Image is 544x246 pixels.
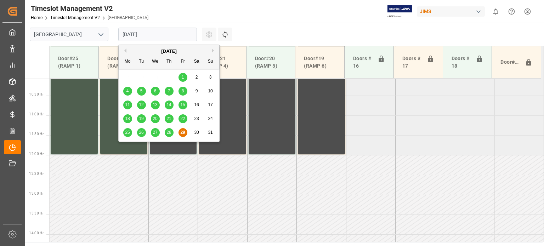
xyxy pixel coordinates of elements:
[104,52,142,73] div: Door#24 (RAMP 2)
[194,102,199,107] span: 16
[123,114,132,123] div: Choose Monday, August 18th, 2025
[29,191,44,195] span: 13:00 Hr
[209,75,212,80] span: 3
[29,172,44,176] span: 12:30 Hr
[449,52,473,73] div: Doors # 18
[417,6,485,17] div: JIMS
[137,101,146,109] div: Choose Tuesday, August 12th, 2025
[165,87,174,96] div: Choose Thursday, August 7th, 2025
[29,112,44,116] span: 11:00 Hr
[180,102,185,107] span: 15
[123,87,132,96] div: Choose Monday, August 4th, 2025
[178,57,187,66] div: Fr
[178,101,187,109] div: Choose Friday, August 15th, 2025
[182,88,184,93] span: 8
[206,128,215,137] div: Choose Sunday, August 31st, 2025
[166,116,171,121] span: 21
[192,57,201,66] div: Sa
[139,116,143,121] span: 19
[139,102,143,107] span: 12
[168,88,170,93] span: 7
[206,101,215,109] div: Choose Sunday, August 17th, 2025
[151,114,160,123] div: Choose Wednesday, August 20th, 2025
[166,102,171,107] span: 14
[208,88,212,93] span: 10
[121,70,217,139] div: month 2025-08
[125,102,130,107] span: 11
[153,102,157,107] span: 13
[194,130,199,135] span: 30
[125,116,130,121] span: 18
[137,87,146,96] div: Choose Tuesday, August 5th, 2025
[123,101,132,109] div: Choose Monday, August 11th, 2025
[123,57,132,66] div: Mo
[417,5,488,18] button: JIMS
[31,3,148,14] div: Timeslot Management V2
[192,114,201,123] div: Choose Saturday, August 23rd, 2025
[192,101,201,109] div: Choose Saturday, August 16th, 2025
[137,57,146,66] div: Tu
[118,28,197,41] input: DD.MM.YYYY
[252,52,290,73] div: Door#20 (RAMP 5)
[137,114,146,123] div: Choose Tuesday, August 19th, 2025
[166,130,171,135] span: 28
[178,87,187,96] div: Choose Friday, August 8th, 2025
[195,88,198,93] span: 9
[498,56,522,69] div: Door#23
[31,15,42,20] a: Home
[206,57,215,66] div: Su
[165,128,174,137] div: Choose Thursday, August 28th, 2025
[29,152,44,156] span: 12:00 Hr
[301,52,339,73] div: Door#19 (RAMP 6)
[30,28,108,41] input: Type to search/select
[180,116,185,121] span: 22
[203,52,240,73] div: Door#21 (RAMP 4)
[50,15,100,20] a: Timeslot Management V2
[55,52,93,73] div: Door#25 (RAMP 1)
[165,57,174,66] div: Th
[154,88,157,93] span: 6
[140,88,143,93] span: 5
[208,116,212,121] span: 24
[350,52,375,73] div: Doors # 16
[153,116,157,121] span: 20
[139,130,143,135] span: 26
[399,52,424,73] div: Doors # 17
[206,73,215,82] div: Choose Sunday, August 3rd, 2025
[504,4,520,19] button: Help Center
[125,130,130,135] span: 25
[151,87,160,96] div: Choose Wednesday, August 6th, 2025
[208,102,212,107] span: 17
[119,48,219,55] div: [DATE]
[206,114,215,123] div: Choose Sunday, August 24th, 2025
[29,211,44,215] span: 13:30 Hr
[165,114,174,123] div: Choose Thursday, August 21st, 2025
[206,87,215,96] div: Choose Sunday, August 10th, 2025
[137,128,146,137] div: Choose Tuesday, August 26th, 2025
[122,48,126,53] button: Previous Month
[192,73,201,82] div: Choose Saturday, August 2nd, 2025
[195,75,198,80] span: 2
[212,48,216,53] button: Next Month
[178,128,187,137] div: Choose Friday, August 29th, 2025
[126,88,129,93] span: 4
[208,130,212,135] span: 31
[95,29,106,40] button: open menu
[178,114,187,123] div: Choose Friday, August 22nd, 2025
[29,231,44,235] span: 14:00 Hr
[29,92,44,96] span: 10:30 Hr
[165,101,174,109] div: Choose Thursday, August 14th, 2025
[151,128,160,137] div: Choose Wednesday, August 27th, 2025
[182,75,184,80] span: 1
[29,132,44,136] span: 11:30 Hr
[151,57,160,66] div: We
[180,130,185,135] span: 29
[123,128,132,137] div: Choose Monday, August 25th, 2025
[192,128,201,137] div: Choose Saturday, August 30th, 2025
[192,87,201,96] div: Choose Saturday, August 9th, 2025
[151,101,160,109] div: Choose Wednesday, August 13th, 2025
[178,73,187,82] div: Choose Friday, August 1st, 2025
[488,4,504,19] button: show 0 new notifications
[387,5,412,18] img: Exertis%20JAM%20-%20Email%20Logo.jpg_1722504956.jpg
[153,130,157,135] span: 27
